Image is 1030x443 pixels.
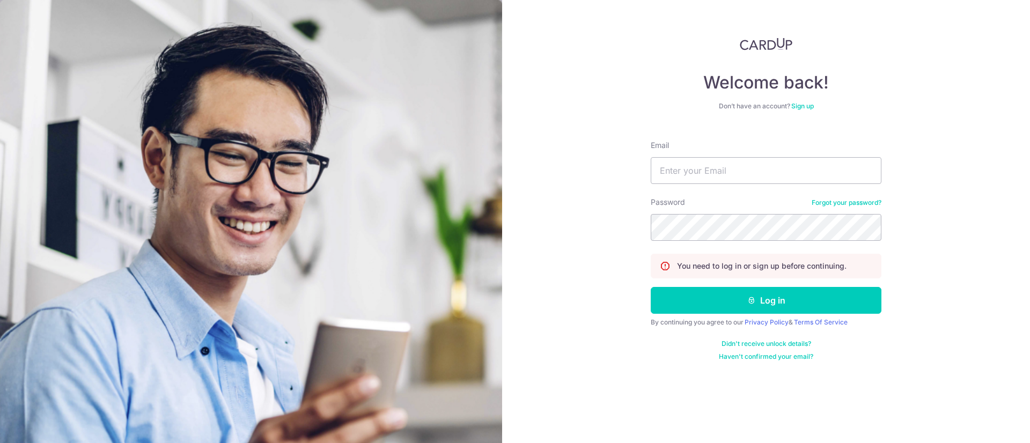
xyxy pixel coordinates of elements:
[722,339,811,348] a: Didn't receive unlock details?
[651,102,881,110] div: Don’t have an account?
[651,140,669,151] label: Email
[651,72,881,93] h4: Welcome back!
[794,318,848,326] a: Terms Of Service
[812,198,881,207] a: Forgot your password?
[651,318,881,327] div: By continuing you agree to our &
[651,287,881,314] button: Log in
[719,352,813,361] a: Haven't confirmed your email?
[745,318,789,326] a: Privacy Policy
[651,157,881,184] input: Enter your Email
[677,261,847,271] p: You need to log in or sign up before continuing.
[651,197,685,208] label: Password
[791,102,814,110] a: Sign up
[740,38,792,50] img: CardUp Logo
